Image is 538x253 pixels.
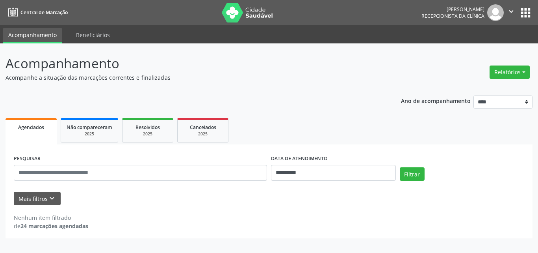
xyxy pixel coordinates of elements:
[20,9,68,16] span: Central de Marcação
[421,6,484,13] div: [PERSON_NAME]
[504,4,519,21] button: 
[6,6,68,19] a: Central de Marcação
[14,153,41,165] label: PESQUISAR
[519,6,532,20] button: apps
[70,28,115,42] a: Beneficiários
[271,153,328,165] label: DATA DE ATENDIMENTO
[487,4,504,21] img: img
[507,7,516,16] i: 
[48,194,56,203] i: keyboard_arrow_down
[190,124,216,131] span: Cancelados
[20,222,88,230] strong: 24 marcações agendadas
[67,124,112,131] span: Não compareceram
[18,124,44,131] span: Agendados
[67,131,112,137] div: 2025
[6,54,375,73] p: Acompanhamento
[490,66,530,79] button: Relatórios
[14,214,88,222] div: Nenhum item filtrado
[401,96,471,105] p: Ano de acompanhamento
[183,131,223,137] div: 2025
[128,131,167,137] div: 2025
[421,13,484,19] span: Recepcionista da clínica
[14,222,88,230] div: de
[400,167,425,181] button: Filtrar
[135,124,160,131] span: Resolvidos
[6,73,375,82] p: Acompanhe a situação das marcações correntes e finalizadas
[3,28,62,43] a: Acompanhamento
[14,192,61,206] button: Mais filtroskeyboard_arrow_down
